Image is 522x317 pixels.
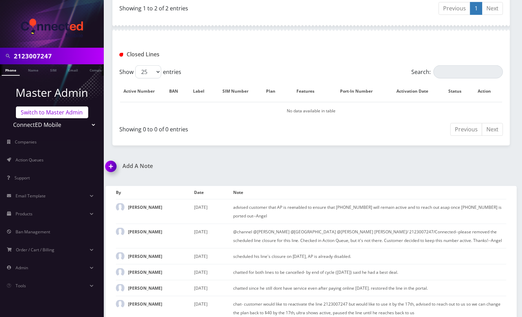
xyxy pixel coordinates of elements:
img: Closed Lines [119,53,123,57]
strong: [PERSON_NAME] [128,204,162,210]
th: Plan: activate to sort column ascending [263,81,286,101]
div: Showing 1 to 2 of 2 entries [119,1,306,12]
a: Email [65,64,81,75]
strong: [PERSON_NAME] [128,269,162,275]
a: SIM [47,64,60,75]
a: Name [25,64,42,75]
img: ConnectED Mobile [21,19,83,37]
td: chatted for both lines to be cancelled- by end of cycle ([DATE]) said he had a best deal. [233,264,506,280]
th: Date [194,186,233,199]
span: Products [16,211,33,217]
span: Action Queues [16,157,44,163]
td: advised customer that AP is reenabled to ensure that [PHONE_NUMBER] will remain active and to rea... [233,199,506,224]
th: Note [233,186,506,199]
a: Previous [439,2,470,15]
td: [DATE] [194,248,233,264]
a: Company [86,64,109,75]
a: Add A Note [106,163,306,169]
th: Activation Date: activate to sort column ascending [388,81,443,101]
td: @channel @[PERSON_NAME] @[GEOGRAPHIC_DATA] @[PERSON_NAME] [PERSON_NAME]/ 2123007247/Connected--pl... [233,224,506,249]
td: chatted since he still dont have service even after paying online [DATE]. restored the line in th... [233,280,506,296]
a: Phone [2,64,20,76]
th: Port-In Number: activate to sort column ascending [332,81,388,101]
td: [DATE] [194,224,233,249]
span: Email Template [16,193,46,199]
a: Switch to Master Admin [16,106,88,118]
select: Showentries [135,65,161,78]
strong: [PERSON_NAME] [128,229,162,235]
td: [DATE] [194,264,233,280]
span: Support [15,175,30,181]
span: Order / Cart / Billing [16,247,55,253]
th: SIM Number: activate to sort column ascending [216,81,262,101]
strong: [PERSON_NAME] [128,301,162,307]
a: 1 [470,2,482,15]
th: Label: activate to sort column ascending [189,81,215,101]
th: Active Number: activate to sort column descending [120,81,165,101]
span: Ban Management [16,229,50,235]
span: Admin [16,265,28,271]
strong: [PERSON_NAME] [128,285,162,291]
label: Show entries [119,65,181,78]
a: Next [482,123,503,136]
td: [DATE] [194,280,233,296]
th: Status: activate to sort column ascending [444,81,473,101]
input: Search: [433,65,503,78]
th: BAN: activate to sort column ascending [166,81,189,101]
th: By [116,186,194,199]
span: Companies [15,139,37,145]
label: Search: [411,65,503,78]
td: No data available in table [120,102,502,120]
h1: Closed Lines [119,51,240,58]
div: Showing 0 to 0 of 0 entries [119,122,306,133]
a: Next [482,2,503,15]
td: [DATE] [194,199,233,224]
th: Action : activate to sort column ascending [474,81,502,101]
input: Search in Company [14,49,102,63]
strong: [PERSON_NAME] [128,253,162,259]
td: scheduled his line's closure on [DATE], AP is already disabled. [233,248,506,264]
th: Features: activate to sort column ascending [286,81,331,101]
span: Tools [16,283,26,289]
a: Previous [450,123,482,136]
